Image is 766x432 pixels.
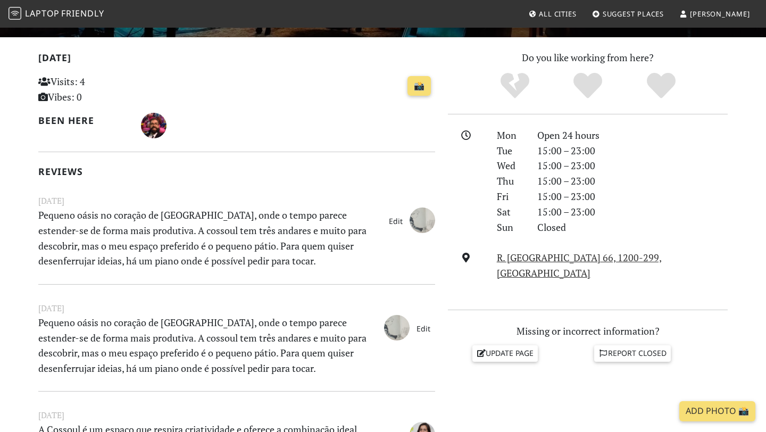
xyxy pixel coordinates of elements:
[551,71,625,101] div: Yes
[32,194,442,207] small: [DATE]
[497,251,662,279] a: R. [GEOGRAPHIC_DATA] 66, 1200-299, [GEOGRAPHIC_DATA]
[410,212,435,225] span: Ricardo da Rocha
[9,5,104,23] a: LaptopFriendly LaptopFriendly
[524,4,581,23] a: All Cities
[32,409,442,422] small: [DATE]
[531,189,734,204] div: 15:00 – 23:00
[490,143,531,159] div: Tue
[531,204,734,220] div: 15:00 – 23:00
[625,71,698,101] div: Definitely!
[25,7,60,19] span: Laptop
[448,323,728,339] p: Missing or incorrect information?
[490,204,531,220] div: Sat
[38,115,128,126] h2: Been here
[478,71,552,101] div: No
[490,220,531,235] div: Sun
[531,128,734,143] div: Open 24 hours
[9,7,21,20] img: LaptopFriendly
[690,9,750,19] span: [PERSON_NAME]
[32,302,442,315] small: [DATE]
[32,207,373,269] p: Pequeno oásis no coração de [GEOGRAPHIC_DATA], onde o tempo parece estender-se de forma mais prod...
[539,9,577,19] span: All Cities
[141,113,166,138] img: 6753-pedro.jpg
[141,118,166,131] span: Pedro Moura
[384,213,407,230] a: Edit
[679,401,755,421] a: Add Photo 📸
[410,207,435,233] img: 6802-ricardo.jpg
[490,128,531,143] div: Mon
[588,4,669,23] a: Suggest Places
[38,166,435,177] h2: Reviews
[675,4,754,23] a: [PERSON_NAME]
[490,158,531,173] div: Wed
[531,158,734,173] div: 15:00 – 23:00
[594,345,671,361] a: Report closed
[38,74,162,105] p: Visits: 4 Vibes: 0
[490,189,531,204] div: Fri
[38,52,435,68] h2: [DATE]
[32,315,373,376] p: Pequeno oásis no coração de [GEOGRAPHIC_DATA], onde o tempo parece estender-se de forma mais prod...
[407,76,431,96] a: 📸
[61,7,104,19] span: Friendly
[384,320,412,333] span: Ricardo da Rocha
[490,173,531,189] div: Thu
[531,220,734,235] div: Closed
[603,9,664,19] span: Suggest Places
[531,143,734,159] div: 15:00 – 23:00
[412,320,435,337] a: Edit
[472,345,538,361] a: Update page
[384,315,410,340] img: 6802-ricardo.jpg
[531,173,734,189] div: 15:00 – 23:00
[448,50,728,65] p: Do you like working from here?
